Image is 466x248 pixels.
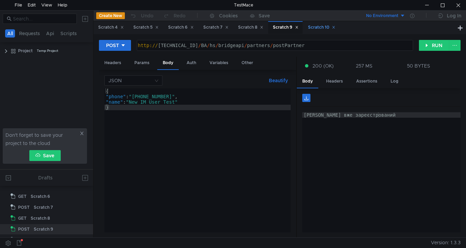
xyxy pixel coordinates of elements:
[44,29,56,38] button: Api
[273,24,298,31] div: Scratch 9
[98,24,124,31] div: Scratch 4
[99,40,131,51] button: POST
[203,24,229,31] div: Scratch 7
[31,235,52,245] div: Scratch 10
[431,238,461,248] span: Version: 1.3.3
[259,13,270,18] div: Save
[204,57,234,69] div: Variables
[125,11,158,21] button: Undo
[18,235,27,245] span: GET
[181,57,202,69] div: Auth
[31,191,50,202] div: Scratch 6
[236,57,259,69] div: Other
[13,15,73,23] input: Search...
[419,40,449,51] button: RUN
[18,213,27,223] span: GET
[29,150,61,161] button: Save
[17,29,42,38] button: Requests
[447,12,461,20] div: Log In
[18,191,27,202] span: GET
[312,62,334,70] span: 200 (OK)
[157,57,179,70] div: Body
[34,224,53,234] div: Scratch 9
[174,12,186,20] div: Redo
[5,131,78,147] span: Don't forget to save your project to the cloud
[219,12,238,20] div: Cookies
[141,12,154,20] div: Undo
[5,29,15,38] button: All
[385,75,404,88] div: Log
[96,12,125,19] button: Create New
[99,57,127,69] div: Headers
[37,46,58,56] div: Temp Project
[31,213,50,223] div: Scratch 8
[18,202,30,213] span: POST
[366,13,398,19] div: No Environment
[168,24,194,31] div: Scratch 6
[321,75,348,88] div: Headers
[18,46,33,56] div: Project
[238,24,263,31] div: Scratch 8
[158,11,190,21] button: Redo
[129,57,155,69] div: Params
[34,202,53,213] div: Scratch 7
[407,63,430,69] div: 50 BYTES
[106,42,119,49] div: POST
[58,29,79,38] button: Scripts
[308,24,335,31] div: Scratch 10
[133,24,159,31] div: Scratch 5
[351,75,383,88] div: Assertions
[266,76,291,85] button: Beautify
[18,224,30,234] span: POST
[358,10,405,21] button: No Environment
[297,75,318,88] div: Body
[38,174,53,182] div: Drafts
[356,63,373,69] div: 257 MS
